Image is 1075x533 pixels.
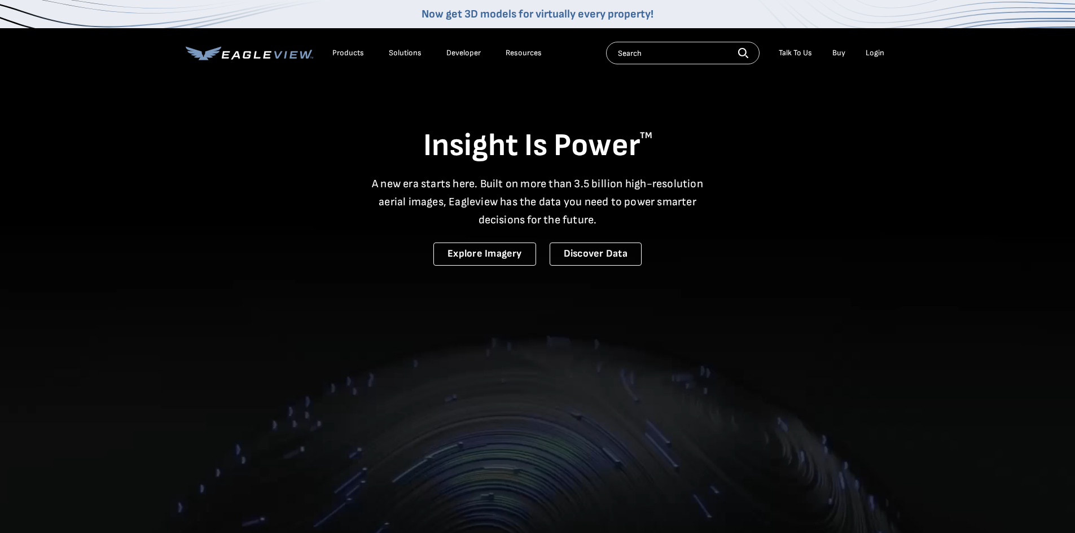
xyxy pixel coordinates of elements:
[422,7,653,21] a: Now get 3D models for virtually every property!
[433,243,536,266] a: Explore Imagery
[332,48,364,58] div: Products
[550,243,642,266] a: Discover Data
[779,48,812,58] div: Talk To Us
[506,48,542,58] div: Resources
[446,48,481,58] a: Developer
[832,48,845,58] a: Buy
[640,130,652,141] sup: TM
[606,42,760,64] input: Search
[389,48,422,58] div: Solutions
[365,175,710,229] p: A new era starts here. Built on more than 3.5 billion high-resolution aerial images, Eagleview ha...
[866,48,884,58] div: Login
[186,126,890,166] h1: Insight Is Power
